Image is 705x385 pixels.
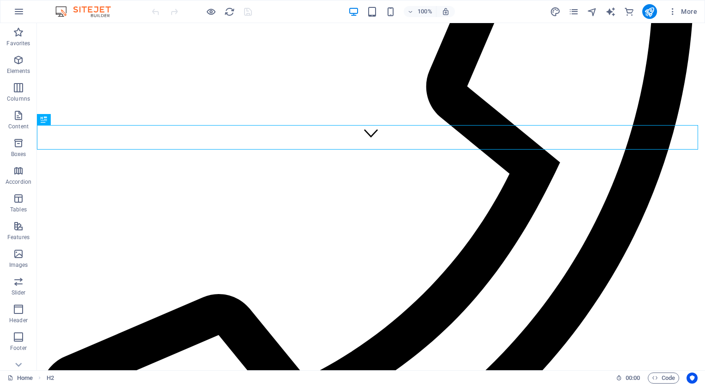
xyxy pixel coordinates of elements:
i: Reload page [224,6,235,17]
button: publish [642,4,657,19]
span: Click to select. Double-click to edit [47,373,54,384]
button: pages [568,6,580,17]
p: Features [7,234,30,241]
p: Images [9,261,28,269]
p: Elements [7,67,30,75]
p: Columns [7,95,30,102]
p: Boxes [11,150,26,158]
button: More [664,4,701,19]
i: Navigator [587,6,597,17]
button: navigator [587,6,598,17]
i: Design (Ctrl+Alt+Y) [550,6,561,17]
i: Publish [644,6,655,17]
p: Header [9,317,28,324]
button: Click here to leave preview mode and continue editing [205,6,216,17]
button: design [550,6,561,17]
h6: Session time [616,373,640,384]
i: Commerce [624,6,634,17]
span: : [632,374,633,381]
i: Pages (Ctrl+Alt+S) [568,6,579,17]
a: Click to cancel selection. Double-click to open Pages [7,373,33,384]
nav: breadcrumb [47,373,54,384]
button: reload [224,6,235,17]
button: commerce [624,6,635,17]
button: text_generator [605,6,616,17]
button: Usercentrics [687,373,698,384]
span: Code [652,373,675,384]
p: Tables [10,206,27,213]
h6: 100% [418,6,432,17]
p: Slider [12,289,26,296]
span: More [668,7,697,16]
p: Content [8,123,29,130]
img: Editor Logo [53,6,122,17]
p: Accordion [6,178,31,186]
i: AI Writer [605,6,616,17]
p: Favorites [6,40,30,47]
span: 00 00 [626,373,640,384]
button: 100% [404,6,436,17]
i: On resize automatically adjust zoom level to fit chosen device. [442,7,450,16]
p: Footer [10,344,27,352]
button: Code [648,373,679,384]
